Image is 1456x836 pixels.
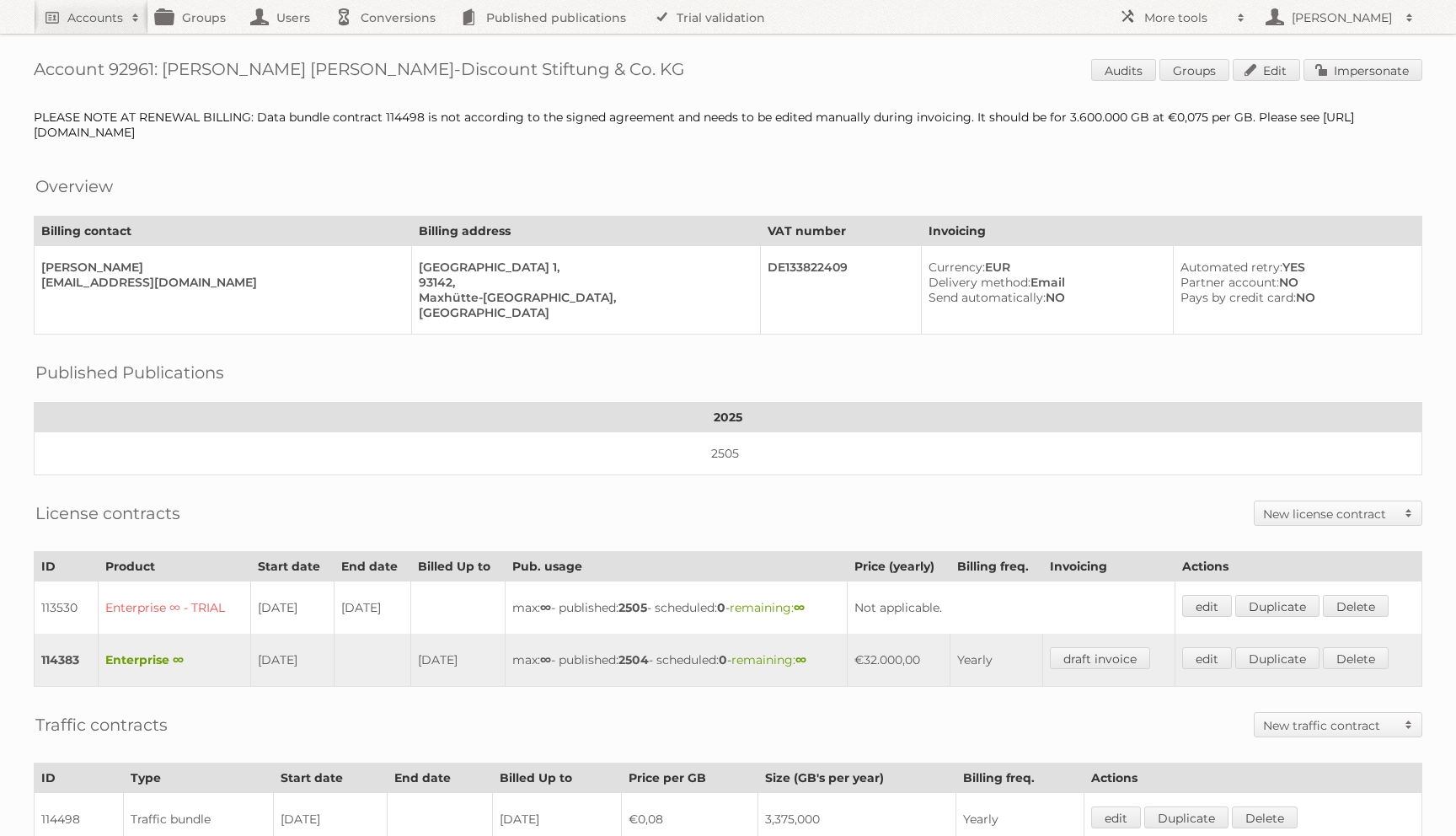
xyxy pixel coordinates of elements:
span: Pays by credit card: [1180,290,1296,305]
h2: Traffic contracts [35,712,168,737]
span: Partner account: [1180,275,1279,290]
a: Duplicate [1144,807,1228,828]
a: edit [1182,595,1232,617]
span: remaining: [731,652,806,667]
h2: Overview [35,174,113,199]
strong: ∞ [794,600,805,615]
span: Delivery method: [929,275,1030,290]
th: Actions [1175,552,1421,581]
th: Billing freq. [956,764,1084,793]
a: Delete [1323,595,1389,617]
th: Billing freq. [950,552,1043,581]
a: Impersonate [1303,59,1422,81]
a: edit [1182,647,1232,669]
th: End date [335,552,411,581]
strong: 2504 [618,652,649,667]
a: Groups [1159,59,1229,81]
td: [DATE] [411,634,506,687]
th: Billing contact [35,217,412,246]
span: Toggle [1396,501,1421,525]
span: Automated retry: [1180,260,1282,275]
td: Enterprise ∞ [98,634,250,687]
th: ID [35,764,124,793]
td: [DATE] [335,581,411,635]
div: NO [929,290,1159,305]
div: PLEASE NOTE AT RENEWAL BILLING: Data bundle contract 114498 is not according to the signed agreem... [34,110,1422,140]
th: Start date [251,552,335,581]
h2: Accounts [67,9,123,26]
h2: License contracts [35,501,180,526]
div: 93142, [419,275,746,290]
h2: New traffic contract [1263,717,1396,734]
strong: ∞ [540,600,551,615]
th: 2025 [35,403,1422,432]
td: Enterprise ∞ - TRIAL [98,581,250,635]
strong: 2505 [618,600,647,615]
th: Invoicing [1043,552,1175,581]
span: Currency: [929,260,985,275]
th: VAT number [760,217,922,246]
a: New license contract [1255,501,1421,525]
td: Not applicable. [848,581,1175,635]
th: Start date [273,764,387,793]
h2: [PERSON_NAME] [1287,9,1397,26]
th: Invoicing [922,217,1422,246]
td: max: - published: - scheduled: - [506,634,848,687]
div: NO [1180,275,1408,290]
h2: More tools [1144,9,1228,26]
div: Email [929,275,1159,290]
td: max: - published: - scheduled: - [506,581,848,635]
a: Duplicate [1235,647,1319,669]
a: New traffic contract [1255,713,1421,737]
th: Billed Up to [411,552,506,581]
th: End date [388,764,493,793]
a: Edit [1233,59,1300,81]
h2: Published Publications [35,360,224,385]
th: Price (yearly) [848,552,950,581]
div: Maxhütte-[GEOGRAPHIC_DATA], [419,290,746,305]
span: Toggle [1396,713,1421,737]
strong: ∞ [795,652,806,667]
strong: ∞ [540,652,551,667]
th: Size (GB's per year) [758,764,956,793]
a: draft invoice [1050,647,1150,669]
span: remaining: [730,600,805,615]
th: Product [98,552,250,581]
td: [DATE] [251,634,335,687]
th: Price per GB [622,764,758,793]
td: [DATE] [251,581,335,635]
div: EUR [929,260,1159,275]
th: Billing address [412,217,760,246]
strong: 0 [717,600,725,615]
h1: Account 92961: [PERSON_NAME] [PERSON_NAME]-Discount Stiftung & Co. KG [34,59,1422,84]
th: Type [123,764,273,793]
td: DE133822409 [760,246,922,335]
a: Delete [1232,807,1298,828]
td: €32.000,00 [848,634,950,687]
td: 2505 [35,432,1422,475]
h2: New license contract [1263,506,1396,522]
strong: 0 [719,652,727,667]
a: Duplicate [1235,595,1319,617]
th: Actions [1084,764,1421,793]
td: 114383 [35,634,99,687]
div: [GEOGRAPHIC_DATA] [419,305,746,320]
div: NO [1180,290,1408,305]
div: [PERSON_NAME] [41,260,398,275]
a: Audits [1091,59,1156,81]
div: [EMAIL_ADDRESS][DOMAIN_NAME] [41,275,398,290]
td: Yearly [950,634,1043,687]
th: ID [35,552,99,581]
th: Pub. usage [506,552,848,581]
td: 113530 [35,581,99,635]
div: YES [1180,260,1408,275]
div: [GEOGRAPHIC_DATA] 1, [419,260,746,275]
span: Send automatically: [929,290,1046,305]
th: Billed Up to [493,764,622,793]
a: edit [1091,807,1141,828]
a: Delete [1323,647,1389,669]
